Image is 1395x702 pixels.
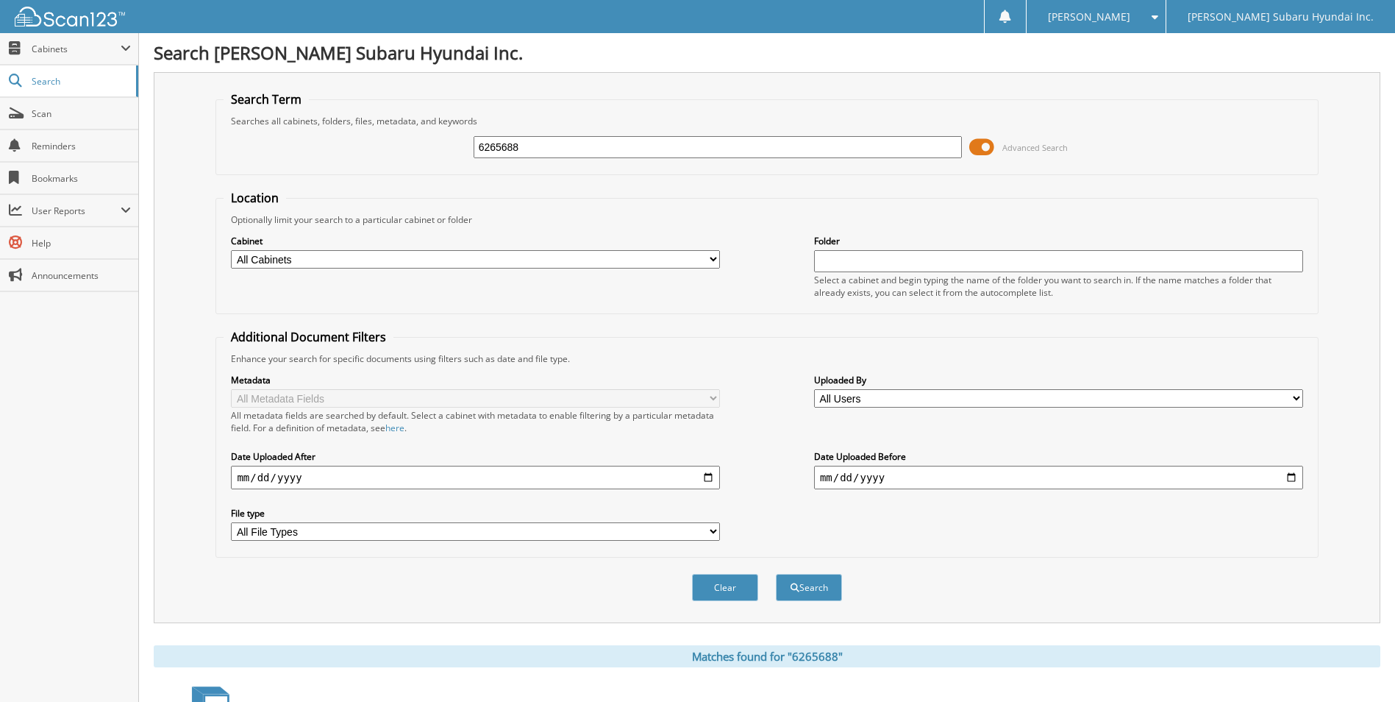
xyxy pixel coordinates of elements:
span: Help [32,237,131,249]
div: Optionally limit your search to a particular cabinet or folder [224,213,1310,226]
a: here [385,422,404,434]
label: Uploaded By [814,374,1303,386]
button: Clear [692,574,758,601]
span: Announcements [32,269,131,282]
label: Cabinet [231,235,720,247]
label: Date Uploaded After [231,450,720,463]
div: Select a cabinet and begin typing the name of the folder you want to search in. If the name match... [814,274,1303,299]
label: Date Uploaded Before [814,450,1303,463]
button: Search [776,574,842,601]
div: Enhance your search for specific documents using filters such as date and file type. [224,352,1310,365]
label: Metadata [231,374,720,386]
span: Scan [32,107,131,120]
div: Matches found for "6265688" [154,645,1380,667]
span: User Reports [32,205,121,217]
span: Search [32,75,129,88]
h1: Search [PERSON_NAME] Subaru Hyundai Inc. [154,40,1380,65]
span: [PERSON_NAME] Subaru Hyundai Inc. [1188,13,1374,21]
span: Bookmarks [32,172,131,185]
div: All metadata fields are searched by default. Select a cabinet with metadata to enable filtering b... [231,409,720,434]
legend: Additional Document Filters [224,329,393,345]
label: File type [231,507,720,520]
span: Reminders [32,140,131,152]
span: Advanced Search [1002,142,1068,153]
img: scan123-logo-white.svg [15,7,125,26]
input: end [814,466,1303,489]
label: Folder [814,235,1303,247]
div: Searches all cabinets, folders, files, metadata, and keywords [224,115,1310,127]
input: start [231,466,720,489]
span: Cabinets [32,43,121,55]
legend: Search Term [224,91,309,107]
legend: Location [224,190,286,206]
span: [PERSON_NAME] [1048,13,1130,21]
